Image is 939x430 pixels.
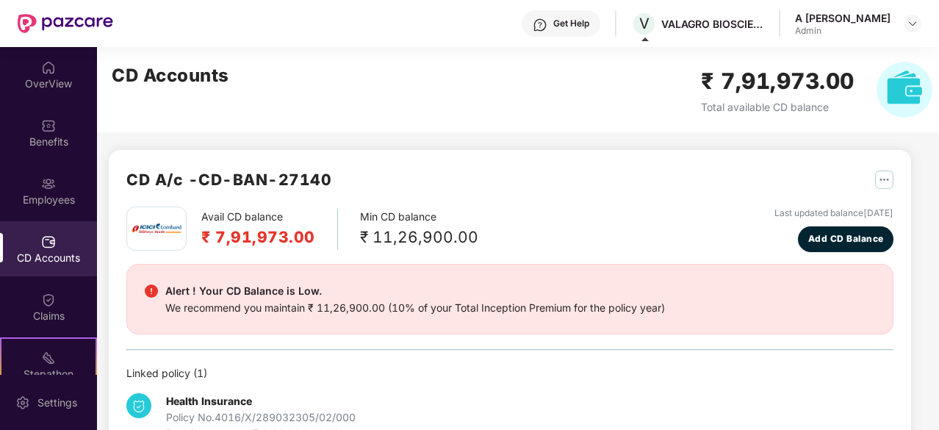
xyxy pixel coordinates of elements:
[166,395,252,407] b: Health Insurance
[145,284,158,298] img: svg+xml;base64,PHN2ZyBpZD0iRGFuZ2VyX2FsZXJ0IiBkYXRhLW5hbWU9IkRhbmdlciBhbGVydCIgeG1sbnM9Imh0dHA6Ly...
[126,168,331,192] h2: CD A/c - CD-BAN-27140
[166,409,356,426] div: Policy No. 4016/X/289032305/02/000
[15,395,30,410] img: svg+xml;base64,PHN2ZyBpZD0iU2V0dGluZy0yMHgyMCIgeG1sbnM9Imh0dHA6Ly93d3cudzMub3JnLzIwMDAvc3ZnIiB3aW...
[201,209,338,249] div: Avail CD balance
[701,64,855,98] h2: ₹ 7,91,973.00
[41,234,56,249] img: svg+xml;base64,PHN2ZyBpZD0iQ0RfQWNjb3VudHMiIGRhdGEtbmFtZT0iQ0QgQWNjb3VudHMiIHhtbG5zPSJodHRwOi8vd3...
[661,17,764,31] div: VALAGRO BIOSCIENCES
[774,207,893,221] div: Last updated balance [DATE]
[907,18,918,29] img: svg+xml;base64,PHN2ZyBpZD0iRHJvcGRvd24tMzJ4MzIiIHhtbG5zPSJodHRwOi8vd3d3LnczLm9yZy8yMDAwL3N2ZyIgd2...
[360,225,478,249] div: ₹ 11,26,900.00
[41,60,56,75] img: svg+xml;base64,PHN2ZyBpZD0iSG9tZSIgeG1sbnM9Imh0dHA6Ly93d3cudzMub3JnLzIwMDAvc3ZnIiB3aWR0aD0iMjAiIG...
[165,300,665,316] div: We recommend you maintain ₹ 11,26,900.00 (10% of your Total Inception Premium for the policy year)
[201,225,315,249] h2: ₹ 7,91,973.00
[795,11,891,25] div: A [PERSON_NAME]
[808,232,884,246] span: Add CD Balance
[41,118,56,133] img: svg+xml;base64,PHN2ZyBpZD0iQmVuZWZpdHMiIHhtbG5zPSJodHRwOi8vd3d3LnczLm9yZy8yMDAwL3N2ZyIgd2lkdGg9Ij...
[165,282,665,300] div: Alert ! Your CD Balance is Low.
[360,209,478,249] div: Min CD balance
[1,367,96,381] div: Stepathon
[533,18,547,32] img: svg+xml;base64,PHN2ZyBpZD0iSGVscC0zMngzMiIgeG1sbnM9Imh0dHA6Ly93d3cudzMub3JnLzIwMDAvc3ZnIiB3aWR0aD...
[701,101,829,113] span: Total available CD balance
[112,62,229,90] h2: CD Accounts
[129,219,184,238] img: icici.png
[795,25,891,37] div: Admin
[33,395,82,410] div: Settings
[41,351,56,365] img: svg+xml;base64,PHN2ZyB4bWxucz0iaHR0cDovL3d3dy53My5vcmcvMjAwMC9zdmciIHdpZHRoPSIyMSIgaGVpZ2h0PSIyMC...
[41,293,56,307] img: svg+xml;base64,PHN2ZyBpZD0iQ2xhaW0iIHhtbG5zPSJodHRwOi8vd3d3LnczLm9yZy8yMDAwL3N2ZyIgd2lkdGg9IjIwIi...
[126,365,893,381] div: Linked policy ( 1 )
[553,18,589,29] div: Get Help
[126,393,151,418] img: svg+xml;base64,PHN2ZyB4bWxucz0iaHR0cDovL3d3dy53My5vcmcvMjAwMC9zdmciIHdpZHRoPSIzNCIgaGVpZ2h0PSIzNC...
[798,226,893,252] button: Add CD Balance
[18,14,113,33] img: New Pazcare Logo
[639,15,650,32] span: V
[41,176,56,191] img: svg+xml;base64,PHN2ZyBpZD0iRW1wbG95ZWVzIiB4bWxucz0iaHR0cDovL3d3dy53My5vcmcvMjAwMC9zdmciIHdpZHRoPS...
[877,62,932,118] img: svg+xml;base64,PHN2ZyB4bWxucz0iaHR0cDovL3d3dy53My5vcmcvMjAwMC9zdmciIHhtbG5zOnhsaW5rPSJodHRwOi8vd3...
[875,171,893,189] img: svg+xml;base64,PHN2ZyB4bWxucz0iaHR0cDovL3d3dy53My5vcmcvMjAwMC9zdmciIHdpZHRoPSIyNSIgaGVpZ2h0PSIyNS...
